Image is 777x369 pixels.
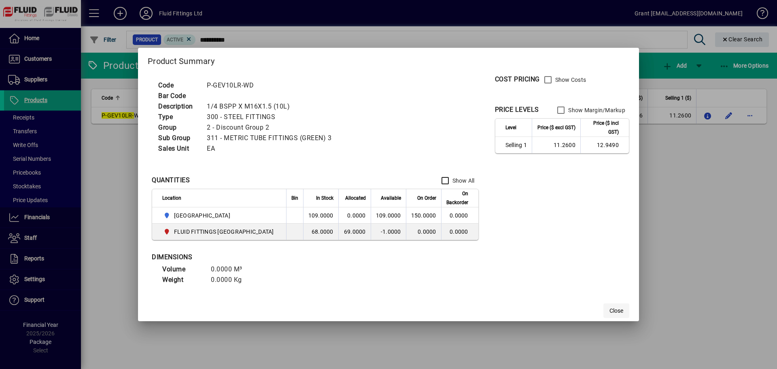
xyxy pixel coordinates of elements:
label: Show Margin/Markup [567,106,625,114]
span: Available [381,194,401,203]
span: On Order [417,194,436,203]
span: Selling 1 [505,141,527,149]
td: Weight [158,275,207,285]
span: Price ($ excl GST) [537,123,575,132]
button: Close [603,303,629,318]
td: 12.9490 [580,137,629,153]
td: Description [154,101,203,112]
td: 300 - STEEL FITTINGS [203,112,341,122]
td: Bar Code [154,91,203,101]
span: 0.0000 [418,228,436,235]
h2: Product Summary [138,48,639,71]
span: FLUID FITTINGS [GEOGRAPHIC_DATA] [174,228,274,236]
td: 0.0000 M³ [207,264,255,275]
div: DIMENSIONS [152,252,354,262]
td: EA [203,143,341,154]
span: Bin [291,194,298,203]
td: 2 - Discount Group 2 [203,122,341,133]
td: 0.0000 [441,207,478,224]
span: On Backorder [446,189,468,207]
td: 311 - METRIC TUBE FITTINGS (GREEN) 3 [203,133,341,143]
td: 68.0000 [303,224,338,240]
td: Type [154,112,203,122]
td: 109.0000 [303,207,338,224]
td: 1/4 BSPP X M16X1.5 (10L) [203,101,341,112]
span: Close [609,307,623,315]
label: Show All [451,177,475,185]
span: In Stock [316,194,333,203]
td: Code [154,80,203,91]
td: P-GEV10LR-WD [203,80,341,91]
span: Price ($ incl GST) [586,119,619,137]
td: Group [154,122,203,133]
span: Level [505,123,516,132]
span: FLUID FITTINGS CHRISTCHURCH [162,227,277,237]
td: -1.0000 [371,224,406,240]
span: AUCKLAND [162,211,277,220]
div: PRICE LEVELS [495,105,539,115]
td: Sub Group [154,133,203,143]
div: QUANTITIES [152,175,190,185]
td: 0.0000 [441,224,478,240]
td: 0.0000 [338,207,371,224]
span: Allocated [345,194,366,203]
td: Volume [158,264,207,275]
td: 11.2600 [532,137,580,153]
label: Show Costs [554,76,586,84]
td: 69.0000 [338,224,371,240]
span: Location [162,194,181,203]
td: 0.0000 Kg [207,275,255,285]
span: 150.0000 [411,212,436,219]
span: [GEOGRAPHIC_DATA] [174,211,230,220]
div: COST PRICING [495,75,540,84]
td: Sales Unit [154,143,203,154]
td: 109.0000 [371,207,406,224]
